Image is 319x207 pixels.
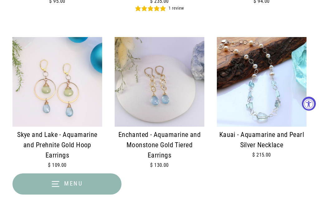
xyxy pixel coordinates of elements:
div: Kauai - Aquamarine and Pearl Silver Necklace [217,130,307,150]
a: Enchanted - Aquamarine and Moonstone Gold Tiered Earrings main image | Breathe Autumn Rain Artisa... [115,37,204,180]
button: Accessibility Widget, click to open [302,96,316,111]
span: $ 215.00 [252,152,271,158]
div: 5 stars, 1 ratings [135,5,184,12]
span: $ 109.00 [48,162,67,168]
div: Skye and Lake - Aquamarine and Prehnite Gold Hoop Earrings [12,130,102,161]
img: Enchanted - Aquamarine and Moonstone Gold Tiered Earrings main image | Breathe Autumn Rain Artisa... [115,37,204,127]
img: Kauai - Aquamarine and Pearl Sterling Necklace main image | Breathe Autumn Rain Artisan Jewelry [217,37,307,127]
a: Skye and Lake - Aquamarine and Prehnite Gold Hoop Earrings main image | Breathe Autumn Rain Artis... [12,37,102,180]
span: $ 130.00 [150,162,169,168]
button: Menu [12,173,121,195]
span: Menu [64,180,83,187]
img: Skye and Lake - Aquamarine and Prehnite Gold Hoop Earrings main image | Breathe Autumn Rain Artis... [12,37,102,127]
div: 1 review [169,5,184,12]
a: Kauai - Aquamarine and Pearl Sterling Necklace main image | Breathe Autumn Rain Artisan Jewelry K... [217,37,307,170]
div: Enchanted - Aquamarine and Moonstone Gold Tiered Earrings [115,130,204,161]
